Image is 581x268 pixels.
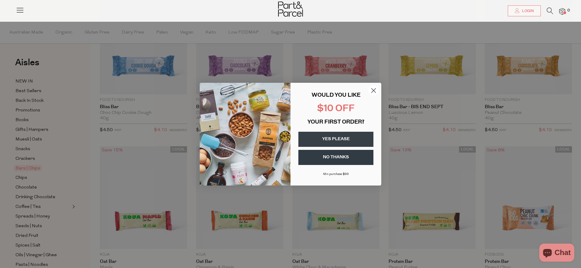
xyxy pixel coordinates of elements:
span: WOULD YOU LIKE [312,93,360,98]
a: Login [508,5,541,16]
span: Min purchase $99 [323,173,349,176]
button: YES PLEASE [298,132,373,147]
span: $10 OFF [317,104,355,114]
span: Login [520,8,534,14]
span: YOUR FIRST ORDER? [307,120,364,125]
span: 0 [566,8,571,13]
inbox-online-store-chat: Shopify online store chat [537,244,576,263]
img: Part&Parcel [278,2,303,17]
button: NO THANKS [298,150,373,165]
a: 0 [559,8,565,15]
button: Close dialog [368,85,379,96]
img: 43fba0fb-7538-40bc-babb-ffb1a4d097bc.jpeg [200,83,290,186]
